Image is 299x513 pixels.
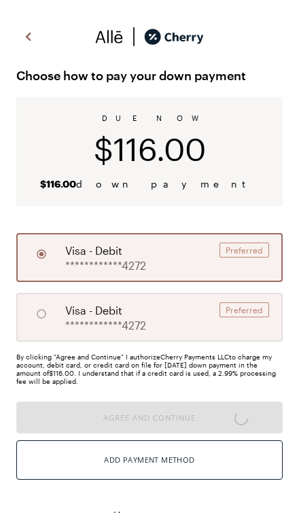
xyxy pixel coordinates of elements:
[16,353,283,385] div: By clicking "Agree and Continue" I authorize Cherry Payments LLC to charge my account, debit card...
[219,302,269,317] div: Preferred
[65,302,122,319] span: visa - debit
[16,440,283,480] button: Add Payment Method
[144,26,204,47] img: cherry_black_logo-DrOE_MJI.svg
[219,243,269,258] div: Preferred
[65,243,122,259] span: visa - debit
[16,402,283,434] button: Agree and Continue
[40,178,260,190] span: down payment
[20,26,37,47] img: svg%3e
[95,26,124,47] img: svg%3e
[102,113,198,122] span: DUE NOW
[124,26,144,47] img: svg%3e
[40,178,76,190] b: $116.00
[94,130,206,167] span: $116.00
[16,65,283,86] span: Choose how to pay your down payment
